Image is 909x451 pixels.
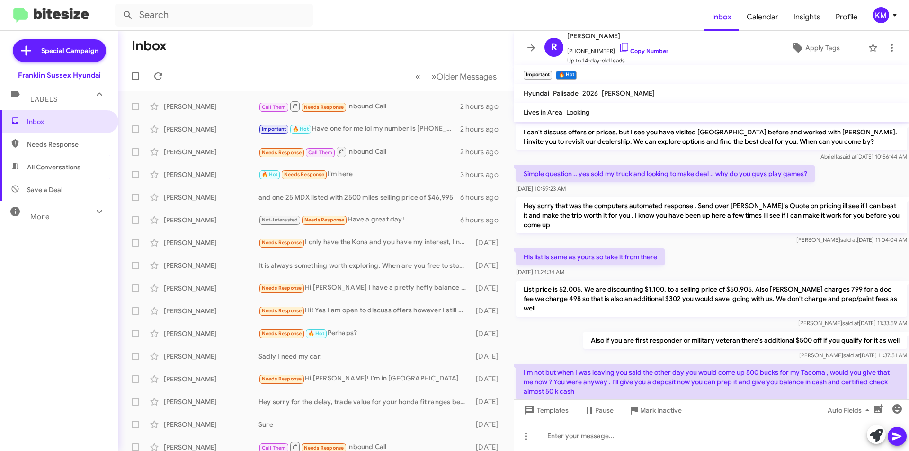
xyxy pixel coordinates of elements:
[786,3,828,31] a: Insights
[27,117,107,126] span: Inbox
[471,238,506,248] div: [DATE]
[796,236,907,243] span: [PERSON_NAME] [DATE] 11:04:04 AM
[704,3,739,31] a: Inbox
[164,352,258,361] div: [PERSON_NAME]
[308,150,333,156] span: Call Them
[262,150,302,156] span: Needs Response
[840,153,856,160] span: said at
[471,283,506,293] div: [DATE]
[164,374,258,384] div: [PERSON_NAME]
[304,217,345,223] span: Needs Response
[460,124,506,134] div: 2 hours ago
[262,171,278,177] span: 🔥 Hot
[567,42,668,56] span: [PHONE_NUMBER]
[471,306,506,316] div: [DATE]
[258,193,460,202] div: and one 25 MDX listed with 2500 miles selling price of $46,995
[582,89,598,97] span: 2026
[516,248,665,265] p: His list is same as yours so take it from there
[13,39,106,62] a: Special Campaign
[602,89,655,97] span: [PERSON_NAME]
[524,71,552,80] small: Important
[262,330,302,336] span: Needs Response
[640,402,682,419] span: Mark Inactive
[415,71,420,82] span: «
[30,212,50,221] span: More
[798,319,907,327] span: [PERSON_NAME] [DATE] 11:33:59 AM
[431,71,437,82] span: »
[304,104,344,110] span: Needs Response
[258,169,460,180] div: I'm here
[471,374,506,384] div: [DATE]
[522,402,569,419] span: Templates
[164,261,258,270] div: [PERSON_NAME]
[258,283,471,293] div: Hi [PERSON_NAME] I have a pretty hefty balance on my loan and would need to be offered enough tha...
[471,420,506,429] div: [DATE]
[262,217,298,223] span: Not-Interested
[460,170,506,179] div: 3 hours ago
[828,402,873,419] span: Auto Fields
[828,3,865,31] a: Profile
[258,352,471,361] div: Sadly I need my car.
[258,214,460,225] div: Have a great day!
[164,397,258,407] div: [PERSON_NAME]
[514,402,576,419] button: Templates
[115,4,313,27] input: Search
[164,124,258,134] div: [PERSON_NAME]
[164,102,258,111] div: [PERSON_NAME]
[304,445,344,451] span: Needs Response
[284,171,324,177] span: Needs Response
[739,3,786,31] span: Calendar
[258,373,471,384] div: Hi [PERSON_NAME]! I'm in [GEOGRAPHIC_DATA] on [GEOGRAPHIC_DATA]. What's your quote on 2026 Ioniq ...
[567,56,668,65] span: Up to 14-day-old leads
[262,376,302,382] span: Needs Response
[164,283,258,293] div: [PERSON_NAME]
[258,305,471,316] div: Hi! Yes I am open to discuss offers however I still owe like $24,000
[164,215,258,225] div: [PERSON_NAME]
[132,38,167,53] h1: Inbox
[820,153,907,160] span: Abriella [DATE] 10:56:44 AM
[516,364,907,400] p: I'm not but when I was leaving you said the other day you would come up 500 bucks for my Tacoma ,...
[840,236,857,243] span: said at
[551,40,557,55] span: R
[262,445,286,451] span: Call Them
[258,237,471,248] div: I only have the Kona and you have my interest, I need to know more...[PERSON_NAME]
[164,147,258,157] div: [PERSON_NAME]
[460,215,506,225] div: 6 hours ago
[41,46,98,55] span: Special Campaign
[843,352,860,359] span: said at
[164,329,258,338] div: [PERSON_NAME]
[164,306,258,316] div: [PERSON_NAME]
[516,124,907,150] p: I can't discuss offers or prices, but I see you have visited [GEOGRAPHIC_DATA] before and worked ...
[293,126,309,132] span: 🔥 Hot
[471,329,506,338] div: [DATE]
[30,95,58,104] span: Labels
[516,281,907,317] p: List price is 52,005. We are discounting $1,100. to a selling price of $50,905. Also [PERSON_NAME...
[258,146,460,158] div: Inbound Call
[460,147,506,157] div: 2 hours ago
[18,71,101,80] div: Franklin Sussex Hyundai
[164,170,258,179] div: [PERSON_NAME]
[308,330,324,336] span: 🔥 Hot
[460,193,506,202] div: 6 hours ago
[619,47,668,54] a: Copy Number
[262,239,302,246] span: Needs Response
[437,71,497,82] span: Older Messages
[621,402,689,419] button: Mark Inactive
[820,402,881,419] button: Auto Fields
[258,261,471,270] div: It is always something worth exploring. When are you free to stop by? You can sit with [PERSON_NA...
[471,261,506,270] div: [DATE]
[471,397,506,407] div: [DATE]
[842,319,859,327] span: said at
[258,100,460,112] div: Inbound Call
[805,39,840,56] span: Apply Tags
[410,67,502,86] nav: Page navigation example
[471,352,506,361] div: [DATE]
[567,30,668,42] span: [PERSON_NAME]
[576,402,621,419] button: Pause
[566,108,590,116] span: Looking
[516,185,566,192] span: [DATE] 10:59:23 AM
[164,420,258,429] div: [PERSON_NAME]
[262,126,286,132] span: Important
